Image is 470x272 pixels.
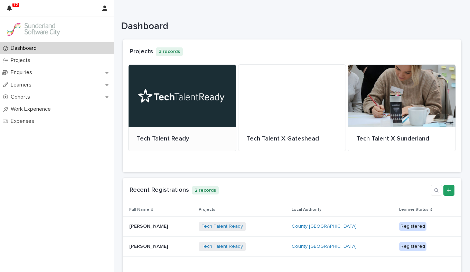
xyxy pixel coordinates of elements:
[129,222,169,229] p: [PERSON_NAME]
[8,69,38,76] p: Enquiries
[128,64,236,152] a: Tech Talent Ready
[156,47,183,56] p: 3 records
[201,224,243,229] a: Tech Talent Ready
[130,48,153,55] a: Projects
[238,64,346,152] a: Tech Talent X Gateshead
[8,94,36,100] p: Cohorts
[443,185,454,196] a: Add new record
[137,135,228,143] p: Tech Talent Ready
[201,244,243,250] a: Tech Talent Ready
[292,224,357,229] a: County [GEOGRAPHIC_DATA]
[292,206,321,214] p: Local Authority
[129,242,169,250] p: [PERSON_NAME]
[199,206,215,214] p: Projects
[121,21,458,33] h1: Dashboard
[7,4,16,17] div: 72
[8,57,36,64] p: Projects
[13,2,18,7] p: 72
[399,222,426,231] div: Registered
[399,242,426,251] div: Registered
[399,206,429,214] p: Learner Status
[192,186,219,195] p: 2 records
[130,187,189,193] a: Recent Registrations
[356,135,447,143] p: Tech Talent X Sunderland
[8,45,42,52] p: Dashboard
[348,64,456,152] a: Tech Talent X Sunderland
[8,106,56,112] p: Work Experience
[123,237,461,257] tr: [PERSON_NAME][PERSON_NAME] Tech Talent Ready County [GEOGRAPHIC_DATA] Registered
[123,217,461,237] tr: [PERSON_NAME][PERSON_NAME] Tech Talent Ready County [GEOGRAPHIC_DATA] Registered
[292,244,357,250] a: County [GEOGRAPHIC_DATA]
[8,82,37,88] p: Learners
[129,206,149,214] p: Full Name
[6,22,61,36] img: GVzBcg19RCOYju8xzymn
[8,118,40,125] p: Expenses
[247,135,338,143] p: Tech Talent X Gateshead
